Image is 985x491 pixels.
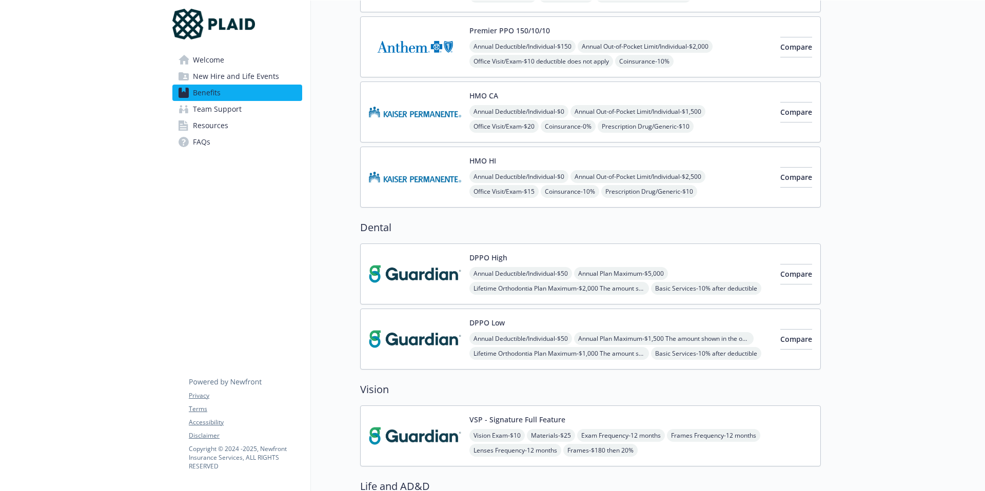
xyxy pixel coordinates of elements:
[189,418,302,427] a: Accessibility
[651,347,761,360] span: Basic Services - 10% after deductible
[667,429,760,442] span: Frames Frequency - 12 months
[780,107,812,117] span: Compare
[469,317,505,328] button: DPPO Low
[469,170,568,183] span: Annual Deductible/Individual - $0
[651,282,761,295] span: Basic Services - 10% after deductible
[780,329,812,350] button: Compare
[469,25,550,36] button: Premier PPO 150/10/10
[469,120,539,133] span: Office Visit/Exam - $20
[469,55,613,68] span: Office Visit/Exam - $10 deductible does not apply
[577,429,665,442] span: Exam Frequency - 12 months
[601,185,697,198] span: Prescription Drug/Generic - $10
[541,185,599,198] span: Coinsurance - 10%
[360,382,821,397] h2: Vision
[369,414,461,458] img: Guardian carrier logo
[469,90,498,101] button: HMO CA
[780,172,812,182] span: Compare
[570,170,705,183] span: Annual Out-of-Pocket Limit/Individual - $2,500
[469,414,565,425] button: VSP - Signature Full Feature
[369,155,461,199] img: Kaiser Permanente of Hawaii carrier logo
[369,252,461,296] img: Guardian carrier logo
[193,101,242,117] span: Team Support
[574,332,754,345] span: Annual Plan Maximum - $1,500 The amount shown in the out of network field is your combined Calend...
[598,120,694,133] span: Prescription Drug/Generic - $10
[469,40,576,53] span: Annual Deductible/Individual - $150
[780,269,812,279] span: Compare
[360,220,821,235] h2: Dental
[172,68,302,85] a: New Hire and Life Events
[369,25,461,69] img: Anthem Blue Cross carrier logo
[780,37,812,57] button: Compare
[780,42,812,52] span: Compare
[189,404,302,414] a: Terms
[189,431,302,440] a: Disclaimer
[193,52,224,68] span: Welcome
[563,444,638,457] span: Frames - $180 then 20%
[780,264,812,284] button: Compare
[469,332,572,345] span: Annual Deductible/Individual - $50
[469,267,572,280] span: Annual Deductible/Individual - $50
[469,252,507,263] button: DPPO High
[578,40,713,53] span: Annual Out-of-Pocket Limit/Individual - $2,000
[172,134,302,150] a: FAQs
[189,391,302,400] a: Privacy
[469,444,561,457] span: Lenses Frequency - 12 months
[172,117,302,134] a: Resources
[172,101,302,117] a: Team Support
[193,68,279,85] span: New Hire and Life Events
[570,105,705,118] span: Annual Out-of-Pocket Limit/Individual - $1,500
[189,444,302,470] p: Copyright © 2024 - 2025 , Newfront Insurance Services, ALL RIGHTS RESERVED
[469,429,525,442] span: Vision Exam - $10
[541,120,596,133] span: Coinsurance - 0%
[780,334,812,344] span: Compare
[469,105,568,118] span: Annual Deductible/Individual - $0
[469,282,649,295] span: Lifetime Orthodontia Plan Maximum - $2,000 The amount shown in the out of network field is your c...
[574,267,668,280] span: Annual Plan Maximum - $5,000
[193,134,210,150] span: FAQs
[369,317,461,361] img: Guardian carrier logo
[780,102,812,122] button: Compare
[780,167,812,188] button: Compare
[469,155,496,166] button: HMO HI
[527,429,575,442] span: Materials - $25
[193,117,228,134] span: Resources
[193,85,221,101] span: Benefits
[615,55,674,68] span: Coinsurance - 10%
[469,347,649,360] span: Lifetime Orthodontia Plan Maximum - $1,000 The amount shown in the out of network field is your c...
[469,185,539,198] span: Office Visit/Exam - $15
[369,90,461,134] img: Kaiser Permanente Insurance Company carrier logo
[172,85,302,101] a: Benefits
[172,52,302,68] a: Welcome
